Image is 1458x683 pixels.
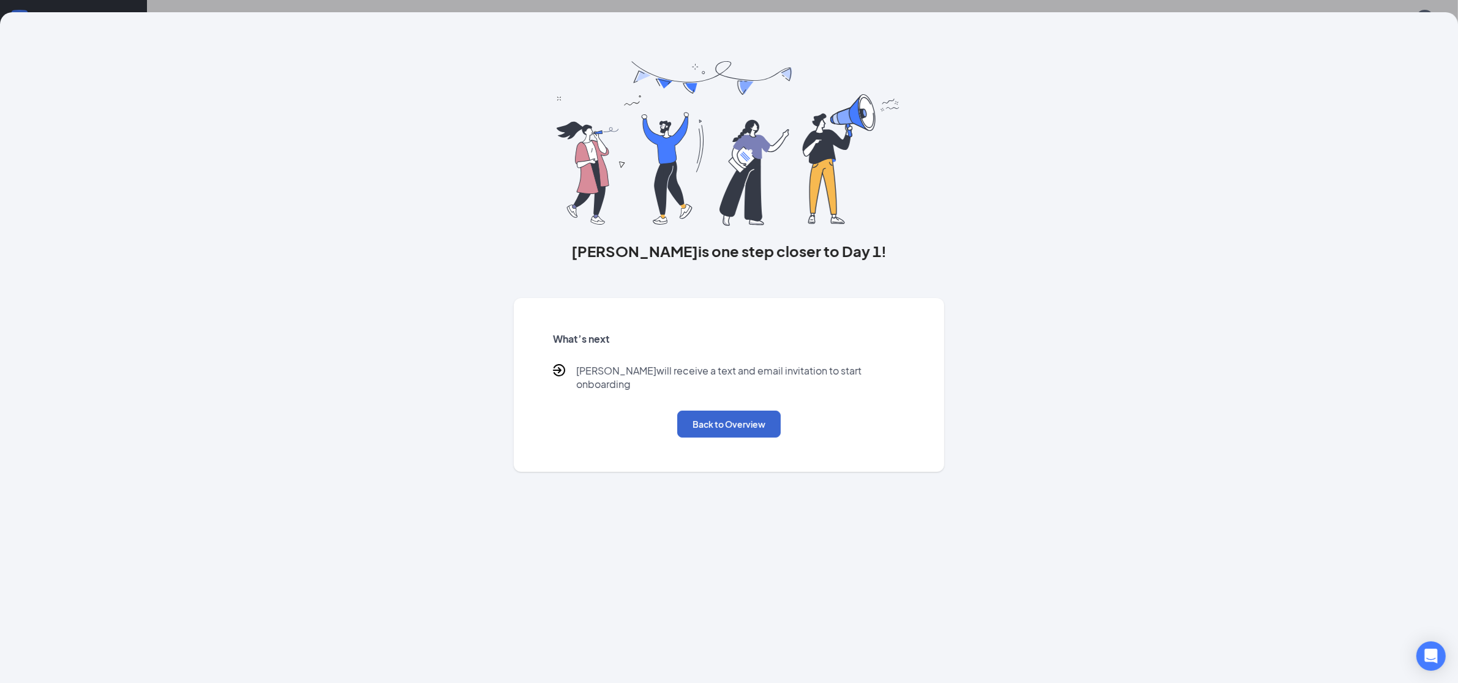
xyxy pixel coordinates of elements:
div: Open Intercom Messenger [1416,641,1446,671]
h5: What’s next [553,332,906,346]
button: Back to Overview [677,411,781,438]
p: [PERSON_NAME] will receive a text and email invitation to start onboarding [576,364,906,391]
img: you are all set [557,61,901,226]
h3: [PERSON_NAME] is one step closer to Day 1! [514,241,945,261]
